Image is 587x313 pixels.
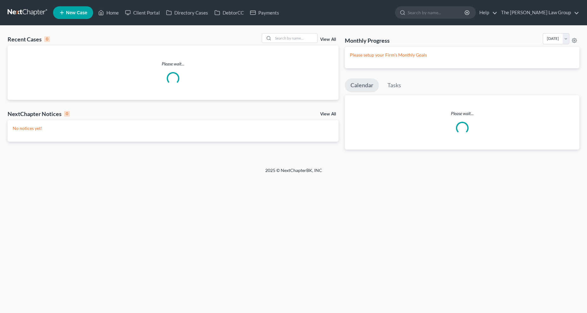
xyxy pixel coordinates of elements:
div: 0 [44,36,50,42]
p: Please wait... [8,61,338,67]
a: DebtorCC [211,7,247,18]
a: Calendar [345,78,379,92]
a: Help [476,7,497,18]
div: NextChapter Notices [8,110,70,118]
a: Directory Cases [163,7,211,18]
p: Please wait... [345,110,579,117]
span: New Case [66,10,87,15]
h3: Monthly Progress [345,37,390,44]
a: View All [320,37,336,42]
div: Recent Cases [8,35,50,43]
a: Home [95,7,122,18]
div: 2025 © NextChapterBK, INC [114,167,474,179]
input: Search by name... [273,34,317,43]
div: 0 [64,111,70,117]
a: Payments [247,7,282,18]
p: Please setup your Firm's Monthly Goals [350,52,574,58]
a: Tasks [382,78,407,92]
p: No notices yet! [13,125,333,132]
a: The [PERSON_NAME] Law Group [498,7,579,18]
a: View All [320,112,336,116]
a: Client Portal [122,7,163,18]
input: Search by name... [408,7,465,18]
